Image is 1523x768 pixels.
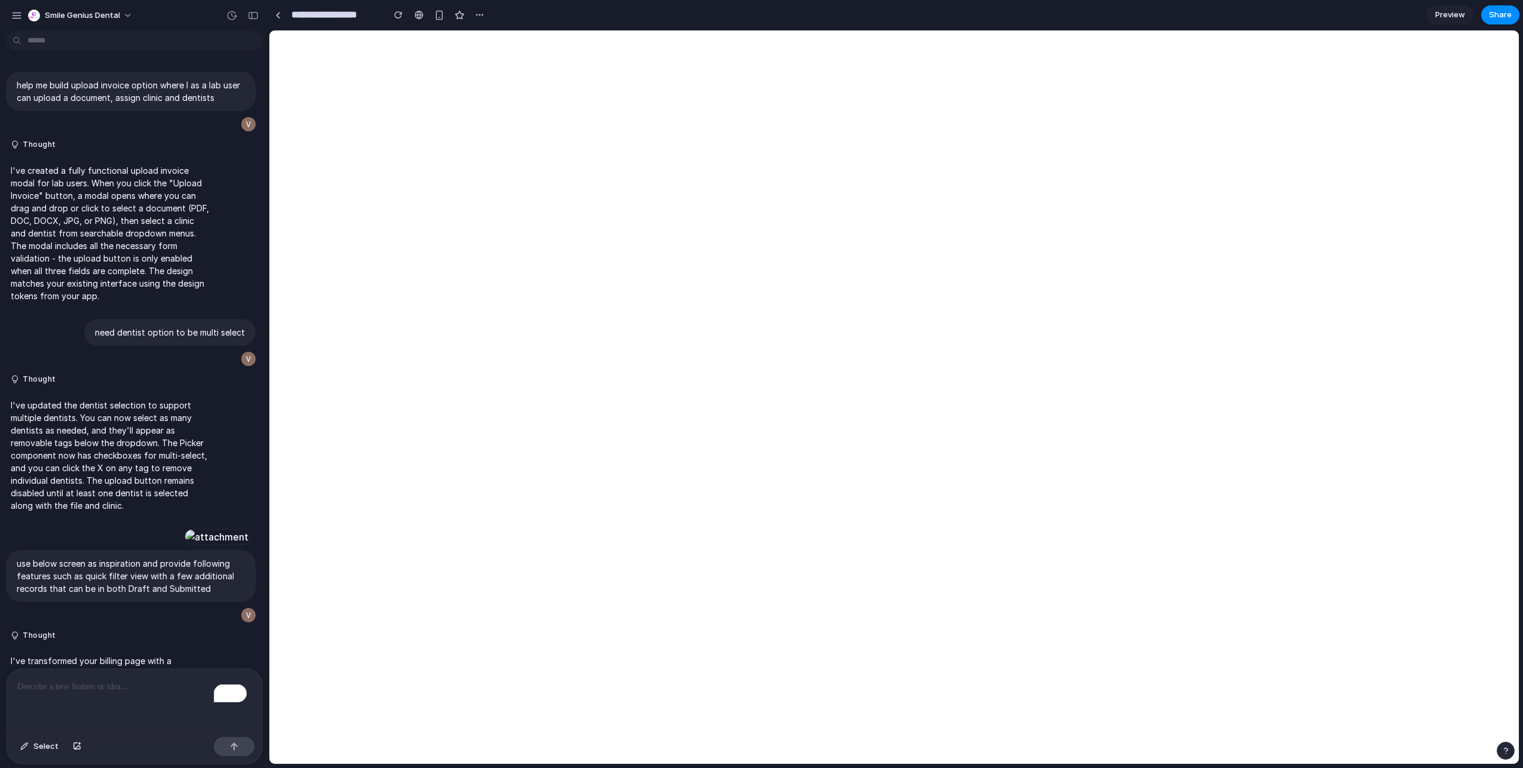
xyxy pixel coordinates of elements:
p: need dentist option to be multi select [95,326,245,339]
button: Share [1481,5,1519,24]
p: I've created a fully functional upload invoice modal for lab users. When you click the "Upload In... [11,164,210,302]
button: Smile Genius Dental [23,6,139,25]
button: Select [14,737,65,756]
span: Preview [1435,9,1465,21]
p: I've updated the dentist selection to support multiple dentists. You can now select as many denti... [11,399,210,512]
span: Share [1489,9,1512,21]
p: use below screen as inspiration and provide following features such as quick filter view with a f... [17,557,245,595]
span: Smile Genius Dental [45,10,120,21]
a: Preview [1426,5,1474,24]
span: Select [33,741,59,752]
p: help me build upload invoice option where I as a lab user can upload a document, assign clinic an... [17,79,245,104]
div: To enrich screen reader interactions, please activate Accessibility in Grammarly extension settings [7,669,262,732]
